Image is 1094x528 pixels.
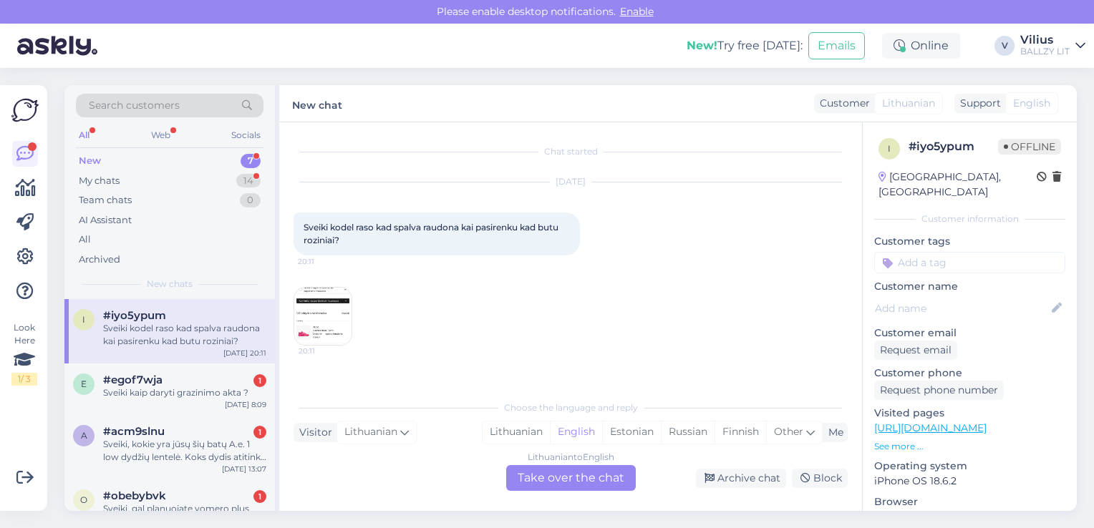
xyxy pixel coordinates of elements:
[148,126,173,145] div: Web
[882,96,935,111] span: Lithuanian
[79,253,120,267] div: Archived
[888,143,891,154] span: i
[874,459,1065,474] p: Operating system
[11,321,37,386] div: Look Here
[103,322,266,348] div: Sveiki kodel raso kad spalva raudona kai pasirenku kad butu roziniai?
[506,465,636,491] div: Take over the chat
[874,366,1065,381] p: Customer phone
[875,300,1049,316] input: Add name
[874,474,1065,489] p: iPhone OS 18.6.2
[294,425,332,440] div: Visitor
[1013,96,1050,111] span: English
[602,421,661,443] div: Estonian
[79,213,132,228] div: AI Assistant
[103,309,166,322] span: #iyo5ypum
[998,139,1061,155] span: Offline
[298,256,352,267] span: 20:11
[1020,34,1085,57] a: ViliusBALLZY LIT
[240,193,261,207] div: 0
[878,170,1037,200] div: [GEOGRAPHIC_DATA], [GEOGRAPHIC_DATA]
[292,94,342,113] label: New chat
[954,96,1001,111] div: Support
[11,373,37,386] div: 1 / 3
[79,174,120,188] div: My chats
[616,5,658,18] span: Enable
[823,425,843,440] div: Me
[550,421,602,443] div: English
[687,37,803,54] div: Try free [DATE]:
[661,421,715,443] div: Russian
[874,326,1065,341] p: Customer email
[241,154,261,168] div: 7
[792,469,848,488] div: Block
[294,145,848,158] div: Chat started
[80,494,87,505] span: o
[103,425,165,438] span: #acm9slnu
[236,174,261,188] div: 14
[882,33,960,59] div: Online
[874,440,1065,453] p: See more ...
[715,421,766,443] div: Finnish
[874,406,1065,421] p: Visited pages
[103,438,266,464] div: Sveiki, kokie yra jūsų šių batų A.e. 1 low dydžių lentelė. Koks dydis atitinka 30,5 ir 31 cm. [GE...
[103,373,163,386] span: #egof7wja
[103,502,266,528] div: Sveiki, gal planuojate vomero plus 38.5 dydžio papildyma?
[11,97,39,124] img: Askly Logo
[1020,34,1070,46] div: Vilius
[222,464,266,474] div: [DATE] 13:07
[82,314,85,325] span: i
[528,451,614,464] div: Lithuanian to English
[874,381,1004,400] div: Request phone number
[994,36,1015,56] div: V
[299,346,352,356] span: 20:11
[874,252,1065,273] input: Add a tag
[225,399,266,410] div: [DATE] 8:09
[874,421,987,434] a: [URL][DOMAIN_NAME]
[81,430,87,441] span: a
[814,96,870,111] div: Customer
[228,126,263,145] div: Socials
[874,341,957,360] div: Request email
[79,233,91,247] div: All
[344,424,397,440] span: Lithuanian
[808,32,865,59] button: Emails
[483,421,550,443] div: Lithuanian
[874,279,1065,294] p: Customer name
[294,288,352,345] img: Attachment
[253,426,266,439] div: 1
[79,193,132,207] div: Team chats
[79,154,101,168] div: New
[874,509,1065,524] p: Safari 386.2.807931246
[774,425,803,438] span: Other
[687,39,717,52] b: New!
[294,401,848,414] div: Choose the language and reply
[81,378,87,389] span: e
[76,126,92,145] div: All
[874,494,1065,509] p: Browser
[147,278,193,290] span: New chats
[874,212,1065,225] div: Customer information
[103,386,266,399] div: Sveiki kaip daryti grazinimo akta ?
[1020,46,1070,57] div: BALLZY LIT
[89,98,180,113] span: Search customers
[874,234,1065,249] p: Customer tags
[223,348,266,358] div: [DATE] 20:11
[103,489,166,502] span: #obebybvk
[909,138,998,155] div: # iyo5ypum
[253,490,266,503] div: 1
[253,374,266,387] div: 1
[294,175,848,188] div: [DATE]
[304,222,561,245] span: Sveiki kodel raso kad spalva raudona kai pasirenku kad butu roziniai?
[696,469,786,488] div: Archive chat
